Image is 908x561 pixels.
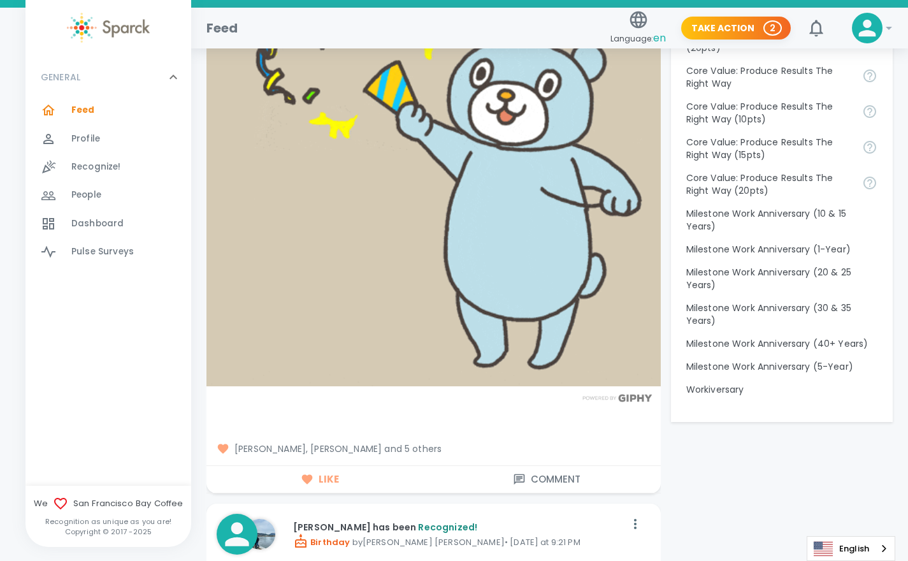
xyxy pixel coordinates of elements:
[206,18,238,38] h1: Feed
[862,175,877,191] svg: Find success working together and doing the right thing
[293,521,625,534] p: [PERSON_NAME] has been
[71,217,124,230] span: Dashboard
[862,104,877,119] svg: Find success working together and doing the right thing
[686,207,877,233] p: Milestone Work Anniversary (10 & 15 Years)
[41,71,80,84] p: GENERAL
[681,17,791,40] button: Take Action 2
[610,30,666,47] span: Language:
[71,245,134,258] span: Pulse Surveys
[71,161,121,173] span: Recognize!
[293,536,350,548] span: Birthday
[862,140,877,155] svg: Find success working together and doing the right thing
[293,534,625,549] p: by [PERSON_NAME] [PERSON_NAME] • [DATE] at 9:21 PM
[579,394,656,402] img: Powered by GIPHY
[25,58,191,96] div: GENERAL
[686,337,877,350] p: Milestone Work Anniversary (40+ Years)
[25,125,191,153] a: Profile
[686,136,852,161] p: Core Value: Produce Results The Right Way (15pts)
[25,210,191,238] a: Dashboard
[71,104,95,117] span: Feed
[686,64,852,90] p: Core Value: Produce Results The Right Way
[71,133,100,145] span: Profile
[67,13,150,43] img: Sparck logo
[25,13,191,43] a: Sparck logo
[686,171,852,197] p: Core Value: Produce Results The Right Way (20pts)
[418,521,477,534] span: Recognized!
[206,466,433,493] button: Like
[217,442,651,455] span: [PERSON_NAME], [PERSON_NAME] and 5 others
[25,516,191,527] p: Recognition as unique as you are!
[862,68,877,84] svg: Find success working together and doing the right thing
[686,266,877,291] p: Milestone Work Anniversary (20 & 25 Years)
[653,31,666,45] span: en
[605,6,671,51] button: Language:en
[25,496,191,511] span: We San Francisco Bay Coffee
[25,527,191,537] p: Copyright © 2017 - 2025
[71,189,101,201] span: People
[25,181,191,209] a: People
[686,100,852,126] p: Core Value: Produce Results The Right Way (10pts)
[686,302,877,327] p: Milestone Work Anniversary (30 & 35 Years)
[686,243,877,256] p: Milestone Work Anniversary (1-Year)
[686,360,877,373] p: Milestone Work Anniversary (5-Year)
[25,96,191,124] a: Feed
[25,238,191,266] a: Pulse Surveys
[25,96,191,271] div: GENERAL
[807,537,895,560] a: English
[807,536,895,561] aside: Language selected: English
[25,153,191,181] a: Recognize!
[770,22,775,34] p: 2
[686,383,877,396] p: Workiversary
[433,466,660,493] button: Comment
[807,536,895,561] div: Language
[245,519,275,550] img: Picture of Anna Belle Heredia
